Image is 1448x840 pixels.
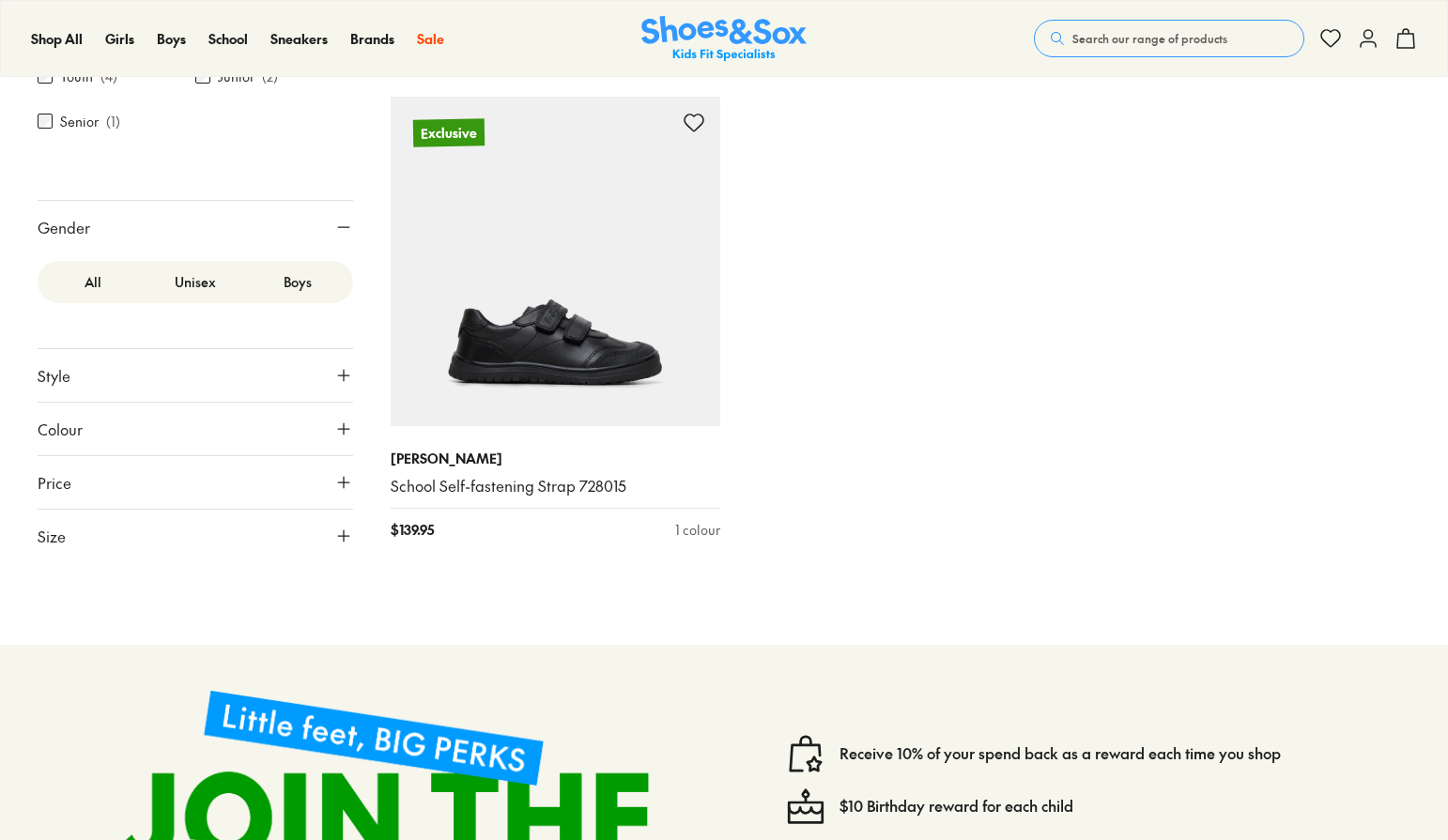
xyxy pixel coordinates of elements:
[270,29,328,49] a: Sneakers
[31,29,83,49] a: Shop All
[270,29,328,48] span: Sneakers
[38,349,353,402] button: Style
[106,112,120,131] p: ( 1 )
[391,97,721,427] a: Exclusive
[31,29,83,48] span: Shop All
[208,29,248,48] span: School
[391,520,434,540] span: $ 139.95
[840,743,1281,764] a: Receive 10% of your spend back as a reward each time you shop
[350,29,394,49] a: Brands
[60,112,99,131] label: Senior
[38,216,90,238] span: Gender
[246,265,348,299] label: Boys
[787,735,824,772] img: vector1.svg
[641,16,807,62] img: SNS_Logo_Responsive.svg
[840,796,1073,817] a: $10 Birthday reward for each child
[391,476,721,496] a: School Self-fastening Strap 728015
[105,29,134,49] a: Girls
[391,449,721,468] p: [PERSON_NAME]
[417,29,444,49] a: Sale
[412,118,484,146] p: Exclusive
[1034,20,1304,57] button: Search our range of products
[641,16,807,62] a: Shoes & Sox
[350,29,394,48] span: Brands
[41,265,144,299] label: All
[105,29,134,48] span: Girls
[38,364,70,387] span: Style
[787,787,824,825] img: cake--candle-birthday-event-special-sweet-cake-bake.svg
[38,201,353,253] button: Gender
[157,29,186,48] span: Boys
[1072,30,1227,47] span: Search our range of products
[157,29,186,49] a: Boys
[38,403,353,455] button: Colour
[417,29,444,48] span: Sale
[675,520,720,540] div: 1 colour
[38,471,71,494] span: Price
[38,456,353,509] button: Price
[38,525,66,547] span: Size
[208,29,248,49] a: School
[144,265,246,299] label: Unisex
[38,418,83,440] span: Colour
[38,510,353,562] button: Size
